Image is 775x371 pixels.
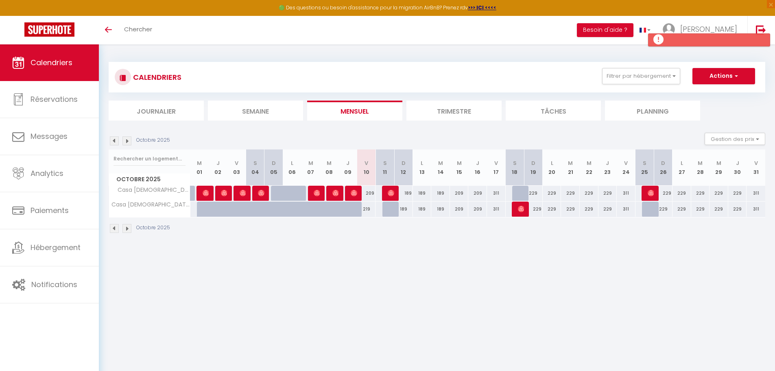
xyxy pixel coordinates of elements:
[110,186,192,195] span: Casa [DEMOGRAPHIC_DATA]ïWA
[643,159,646,167] abbr: S
[235,159,238,167] abbr: V
[264,149,283,186] th: 05
[487,202,506,217] div: 311
[301,149,320,186] th: 07
[357,202,376,217] div: 219
[394,202,413,217] div: 189
[531,159,535,167] abbr: D
[431,202,450,217] div: 189
[506,149,524,186] th: 18
[561,149,580,186] th: 21
[388,185,394,201] span: [PERSON_NAME]
[580,149,598,186] th: 22
[602,68,680,84] button: Filtrer par hébergement
[698,159,703,167] abbr: M
[31,279,77,290] span: Notifications
[598,202,617,217] div: 229
[681,159,683,167] abbr: L
[375,149,394,186] th: 11
[754,159,758,167] abbr: V
[663,23,675,35] img: ...
[691,202,710,217] div: 229
[246,149,264,186] th: 04
[216,159,220,167] abbr: J
[635,149,654,186] th: 25
[357,149,376,186] th: 10
[351,185,357,201] span: [PERSON_NAME]
[308,159,313,167] abbr: M
[394,149,413,186] th: 12
[346,159,349,167] abbr: J
[710,186,728,201] div: 229
[31,205,69,215] span: Paiements
[747,149,765,186] th: 31
[551,159,553,167] abbr: L
[494,159,498,167] abbr: V
[136,136,170,144] p: Octobre 2025
[131,68,181,86] h3: CALENDRIERS
[31,131,68,141] span: Messages
[338,149,357,186] th: 09
[691,186,710,201] div: 229
[736,159,739,167] abbr: J
[728,202,747,217] div: 229
[31,168,63,178] span: Analytics
[672,149,691,186] th: 27
[272,159,276,167] abbr: D
[568,159,573,167] abbr: M
[136,224,170,232] p: Octobre 2025
[203,185,209,201] span: [PERSON_NAME]
[624,159,628,167] abbr: V
[728,149,747,186] th: 30
[705,133,765,145] button: Gestion des prix
[543,149,561,186] th: 20
[672,186,691,201] div: 229
[31,57,72,68] span: Calendriers
[487,149,506,186] th: 17
[654,186,672,201] div: 229
[716,159,721,167] abbr: M
[580,202,598,217] div: 229
[524,202,543,217] div: 229
[648,185,654,201] span: [PERSON_NAME]
[756,25,766,35] img: logout
[506,101,601,121] li: Tâches
[307,101,402,121] li: Mensuel
[543,186,561,201] div: 229
[561,186,580,201] div: 229
[654,202,672,217] div: 229
[357,186,376,201] div: 209
[438,159,443,167] abbr: M
[617,186,635,201] div: 311
[672,202,691,217] div: 229
[227,149,246,186] th: 03
[221,185,227,201] span: [PERSON_NAME]
[747,202,765,217] div: 311
[524,186,543,201] div: 229
[320,149,339,186] th: 08
[197,159,202,167] abbr: M
[450,202,469,217] div: 209
[114,151,186,166] input: Rechercher un logement...
[332,185,338,201] span: [PERSON_NAME]
[450,186,469,201] div: 209
[580,186,598,201] div: 229
[383,159,387,167] abbr: S
[468,4,496,11] strong: >>> ICI <<<<
[617,202,635,217] div: 311
[747,186,765,201] div: 311
[487,186,506,201] div: 311
[240,185,246,201] span: Kenz Al Hawi [PERSON_NAME]
[524,149,543,186] th: 19
[598,186,617,201] div: 229
[680,24,737,34] span: [PERSON_NAME]
[617,149,635,186] th: 24
[468,186,487,201] div: 209
[110,202,192,208] span: Casa [DEMOGRAPHIC_DATA]ïwa | Spa privatif & détente romantique
[31,242,81,252] span: Hébergement
[513,159,517,167] abbr: S
[208,101,303,121] li: Semaine
[124,25,152,33] span: Chercher
[431,149,450,186] th: 14
[118,16,158,44] a: Chercher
